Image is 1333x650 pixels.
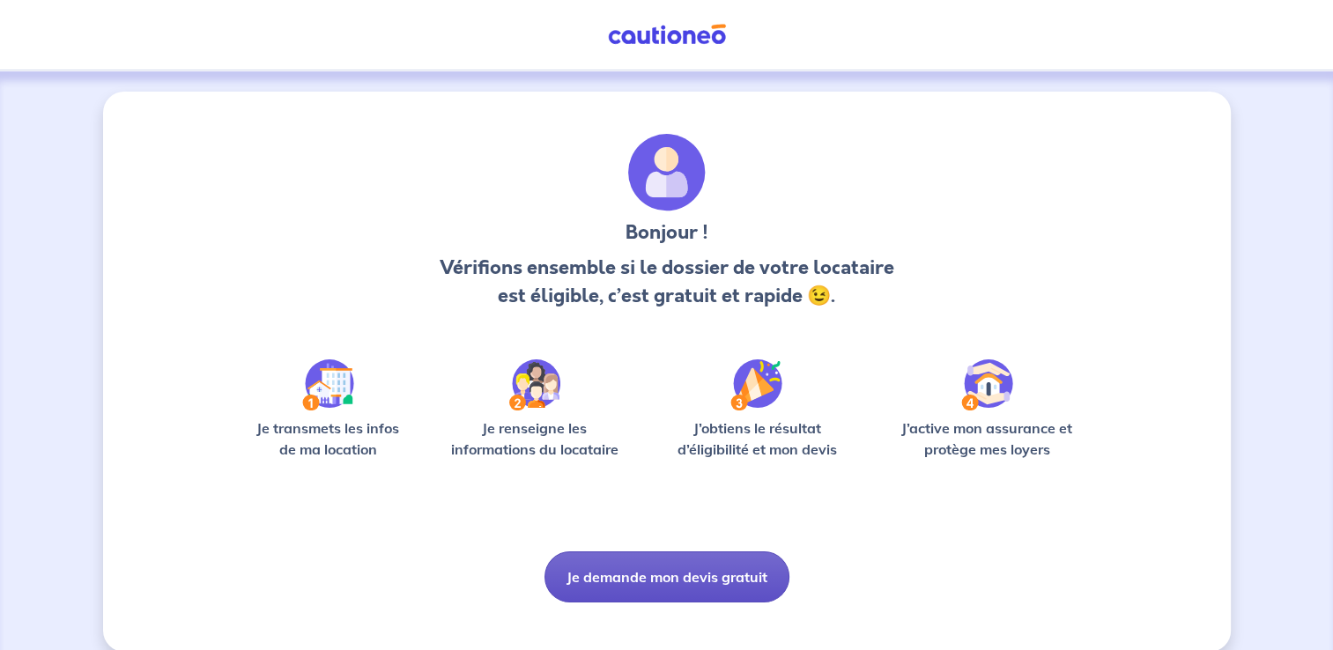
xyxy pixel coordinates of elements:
p: Vérifions ensemble si le dossier de votre locataire est éligible, c’est gratuit et rapide 😉. [434,254,899,310]
img: archivate [628,134,706,211]
button: Je demande mon devis gratuit [544,551,789,602]
img: /static/f3e743aab9439237c3e2196e4328bba9/Step-3.svg [730,359,782,410]
p: J’active mon assurance et protège mes loyers [885,417,1090,460]
img: /static/bfff1cf634d835d9112899e6a3df1a5d/Step-4.svg [961,359,1013,410]
h3: Bonjour ! [434,218,899,247]
p: J’obtiens le résultat d’éligibilité et mon devis [657,417,856,460]
p: Je renseigne les informations du locataire [441,417,630,460]
img: /static/c0a346edaed446bb123850d2d04ad552/Step-2.svg [509,359,560,410]
p: Je transmets les infos de ma location [244,417,412,460]
img: /static/90a569abe86eec82015bcaae536bd8e6/Step-1.svg [302,359,354,410]
img: Cautioneo [601,24,733,46]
